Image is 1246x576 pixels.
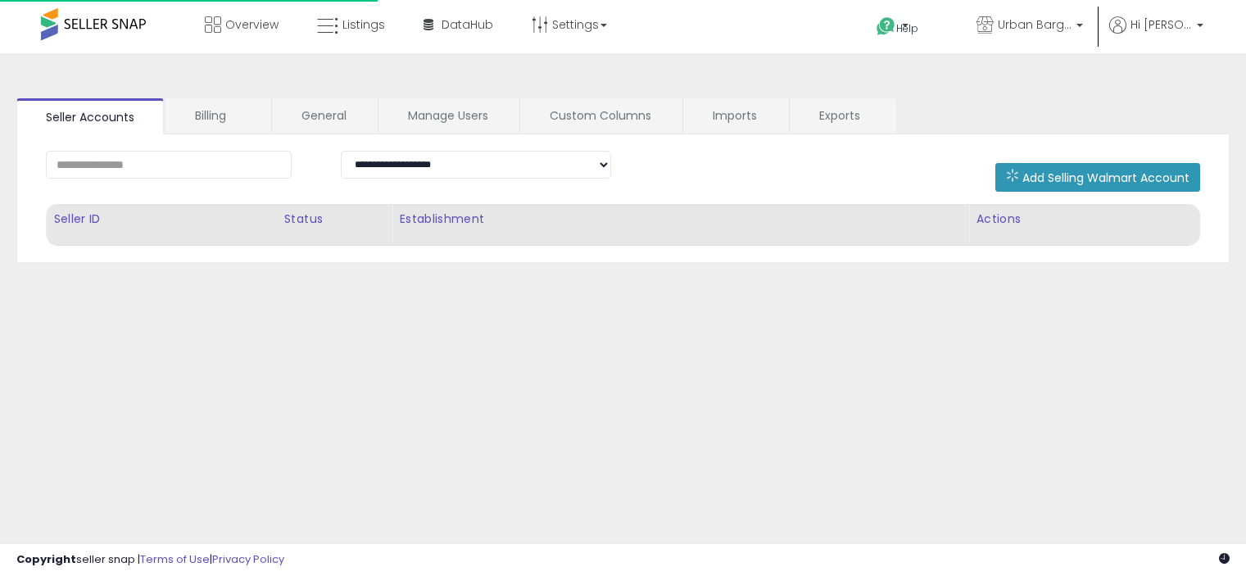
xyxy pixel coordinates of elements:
a: Billing [165,98,270,133]
div: Seller ID [53,211,270,228]
a: Hi [PERSON_NAME] [1109,16,1203,53]
span: Urban Bargains LLC [998,16,1072,33]
strong: Copyright [16,551,76,567]
a: Privacy Policy [212,551,284,567]
i: Get Help [876,16,896,37]
a: Terms of Use [140,551,210,567]
span: Help [896,21,918,35]
span: Add Selling Walmart Account [1022,170,1189,186]
a: Custom Columns [520,98,681,133]
div: Actions [976,211,1193,228]
div: seller snap | | [16,552,284,568]
span: DataHub [442,16,493,33]
a: Exports [790,98,895,133]
a: Help [863,4,950,53]
a: Manage Users [378,98,518,133]
span: Hi [PERSON_NAME] [1130,16,1192,33]
a: Seller Accounts [16,98,164,134]
a: General [272,98,376,133]
span: Overview [225,16,279,33]
span: Listings [342,16,385,33]
a: Imports [683,98,787,133]
button: Add Selling Walmart Account [995,163,1200,192]
div: Status [284,211,386,228]
div: Establishment [399,211,962,228]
